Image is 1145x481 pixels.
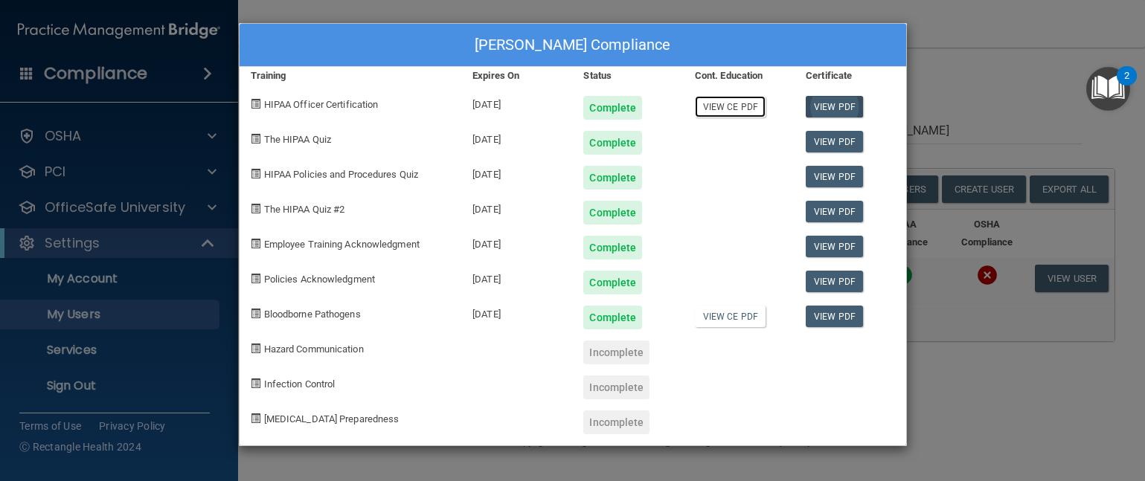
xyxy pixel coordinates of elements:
[240,67,462,85] div: Training
[806,236,863,257] a: View PDF
[1124,76,1129,95] div: 2
[583,166,642,190] div: Complete
[264,309,361,320] span: Bloodborne Pathogens
[806,166,863,187] a: View PDF
[583,131,642,155] div: Complete
[583,340,650,364] div: Incomplete
[264,413,400,424] span: [MEDICAL_DATA] Preparedness
[695,306,766,327] a: View CE PDF
[461,67,572,85] div: Expires On
[240,24,906,67] div: [PERSON_NAME] Compliance
[806,131,863,152] a: View PDF
[806,201,863,222] a: View PDF
[684,67,795,85] div: Cont. Education
[461,225,572,259] div: [DATE]
[583,96,642,120] div: Complete
[264,239,420,250] span: Employee Training Acknowledgment
[1086,67,1130,111] button: Open Resource Center, 2 new notifications
[583,271,642,294] div: Complete
[806,96,863,117] a: View PDF
[806,271,863,292] a: View PDF
[695,96,766,117] a: View CE PDF
[264,378,336,390] span: Infection Control
[461,294,572,329] div: [DATE]
[461,155,572,190] div: [DATE]
[264,343,364,355] span: Hazard Communication
[583,306,642,329] div: Complete
[264,274,375,285] span: Policies Acknowledgment
[264,169,418,180] span: HIPAA Policies and Procedures Quiz
[572,67,683,85] div: Status
[264,134,331,145] span: The HIPAA Quiz
[461,85,572,120] div: [DATE]
[461,190,572,225] div: [DATE]
[264,99,379,110] span: HIPAA Officer Certification
[583,236,642,259] div: Complete
[583,201,642,225] div: Complete
[461,120,572,155] div: [DATE]
[461,259,572,294] div: [DATE]
[583,410,650,434] div: Incomplete
[806,306,863,327] a: View PDF
[583,375,650,399] div: Incomplete
[795,67,905,85] div: Certificate
[264,204,345,215] span: The HIPAA Quiz #2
